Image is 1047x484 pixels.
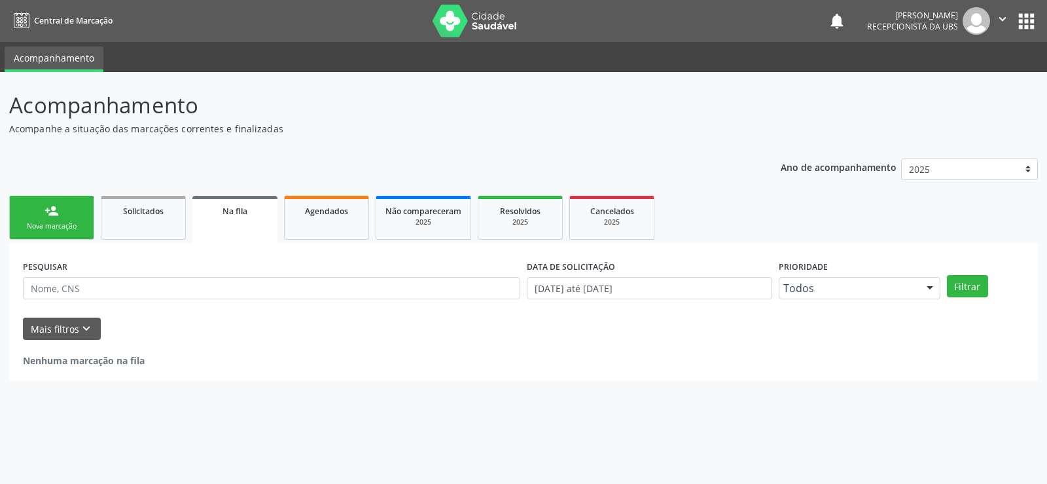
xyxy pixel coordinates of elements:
[867,10,958,21] div: [PERSON_NAME]
[23,318,101,341] button: Mais filtroskeyboard_arrow_down
[783,282,914,295] span: Todos
[9,89,729,122] p: Acompanhamento
[23,257,67,277] label: PESQUISAR
[5,47,103,72] a: Acompanhamento
[222,206,247,217] span: Na fila
[995,12,1010,26] i: 
[990,7,1015,35] button: 
[527,277,772,299] input: Selecione um intervalo
[488,217,553,227] div: 2025
[19,221,84,231] div: Nova marcação
[527,257,615,277] label: DATA DE SOLICITAÇÃO
[1015,10,1038,33] button: apps
[385,217,461,227] div: 2025
[779,257,828,277] label: Prioridade
[44,204,59,218] div: person_add
[79,322,94,336] i: keyboard_arrow_down
[123,206,164,217] span: Solicitados
[385,206,461,217] span: Não compareceram
[828,12,846,30] button: notifications
[305,206,348,217] span: Agendados
[579,217,645,227] div: 2025
[9,122,729,136] p: Acompanhe a situação das marcações correntes e finalizadas
[867,21,958,32] span: Recepcionista da UBS
[963,7,990,35] img: img
[781,158,896,175] p: Ano de acompanhamento
[23,354,145,367] strong: Nenhuma marcação na fila
[9,10,113,31] a: Central de Marcação
[34,15,113,26] span: Central de Marcação
[947,275,988,297] button: Filtrar
[500,206,541,217] span: Resolvidos
[590,206,634,217] span: Cancelados
[23,277,520,299] input: Nome, CNS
